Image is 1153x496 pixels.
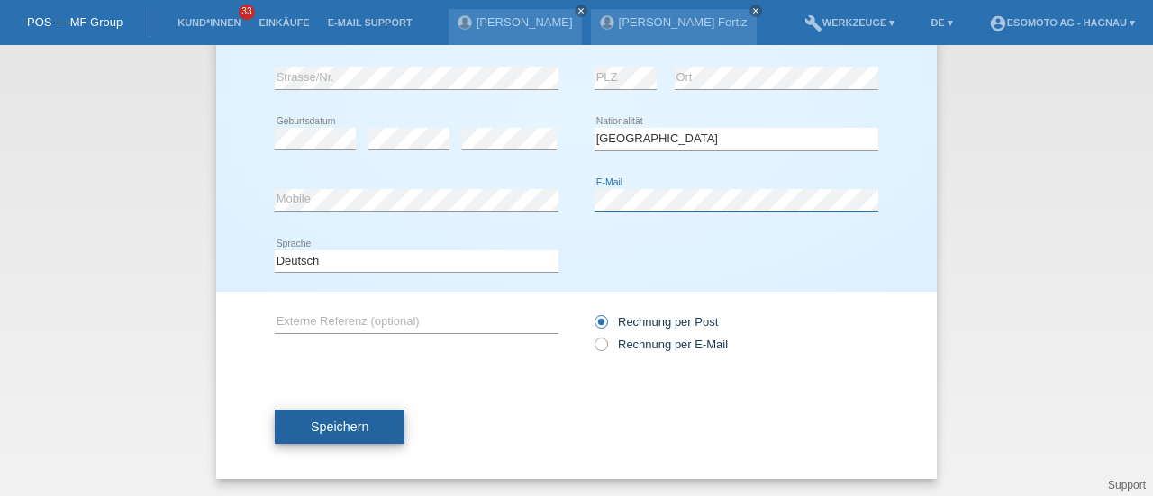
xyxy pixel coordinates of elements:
[749,5,762,17] a: close
[921,17,961,28] a: DE ▾
[27,15,123,29] a: POS — MF Group
[275,410,404,444] button: Speichern
[980,17,1144,28] a: account_circleEsomoto AG - Hagnau ▾
[595,338,728,351] label: Rechnung per E-Mail
[250,17,318,28] a: Einkäufe
[595,338,606,360] input: Rechnung per E-Mail
[575,5,587,17] a: close
[795,17,904,28] a: buildWerkzeuge ▾
[595,315,718,329] label: Rechnung per Post
[595,315,606,338] input: Rechnung per Post
[477,15,573,29] a: [PERSON_NAME]
[168,17,250,28] a: Kund*innen
[989,14,1007,32] i: account_circle
[576,6,586,15] i: close
[751,6,760,15] i: close
[804,14,822,32] i: build
[239,5,255,20] span: 33
[311,419,368,434] span: Speichern
[1108,479,1146,491] a: Support
[619,15,748,29] a: [PERSON_NAME] Fortiz
[319,17,422,28] a: E-Mail Support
